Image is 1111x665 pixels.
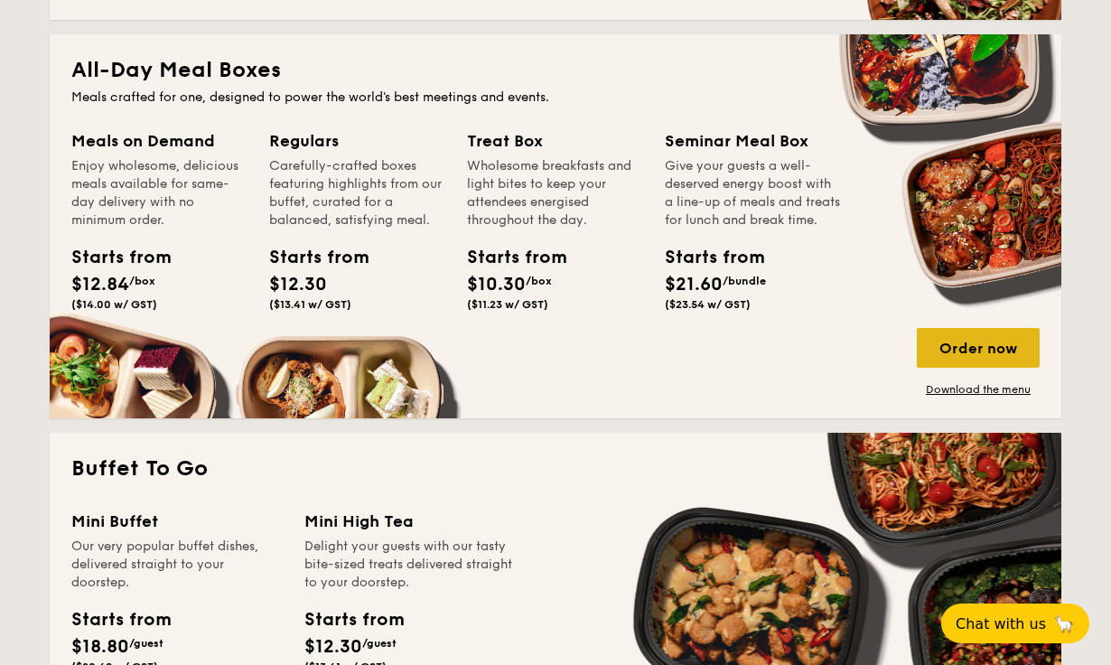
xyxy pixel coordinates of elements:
span: $12.84 [71,274,129,295]
div: Starts from [71,244,153,271]
button: Chat with us🦙 [941,604,1089,643]
div: Treat Box [467,128,643,154]
h2: Buffet To Go [71,454,1040,483]
h2: All-Day Meal Boxes [71,56,1040,85]
div: Starts from [665,244,746,271]
div: Seminar Meal Box [665,128,841,154]
span: $12.30 [304,636,362,658]
a: Download the menu [917,382,1040,397]
div: Starts from [467,244,548,271]
span: ($23.54 w/ GST) [665,298,751,311]
div: Wholesome breakfasts and light bites to keep your attendees energised throughout the day. [467,157,643,229]
div: Starts from [71,606,170,633]
div: Regulars [269,128,445,154]
span: $10.30 [467,274,526,295]
span: ($11.23 w/ GST) [467,298,548,311]
span: ($14.00 w/ GST) [71,298,157,311]
span: $12.30 [269,274,327,295]
div: Carefully-crafted boxes featuring highlights from our buffet, curated for a balanced, satisfying ... [269,157,445,229]
div: Starts from [304,606,403,633]
div: Mini High Tea [304,509,516,534]
span: /guest [362,637,397,650]
span: /box [526,275,552,287]
div: Starts from [269,244,350,271]
div: Order now [917,328,1040,368]
div: Meals crafted for one, designed to power the world's best meetings and events. [71,89,1040,107]
span: /guest [129,637,163,650]
span: /bundle [723,275,766,287]
div: Delight your guests with our tasty bite-sized treats delivered straight to your doorstep. [304,538,516,592]
span: $21.60 [665,274,723,295]
div: Meals on Demand [71,128,247,154]
div: Our very popular buffet dishes, delivered straight to your doorstep. [71,538,283,592]
div: Enjoy wholesome, delicious meals available for same-day delivery with no minimum order. [71,157,247,229]
span: $18.80 [71,636,129,658]
span: ($13.41 w/ GST) [269,298,351,311]
span: Chat with us [956,615,1046,632]
span: 🦙 [1053,613,1075,634]
span: /box [129,275,155,287]
div: Give your guests a well-deserved energy boost with a line-up of meals and treats for lunch and br... [665,157,841,229]
div: Mini Buffet [71,509,283,534]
